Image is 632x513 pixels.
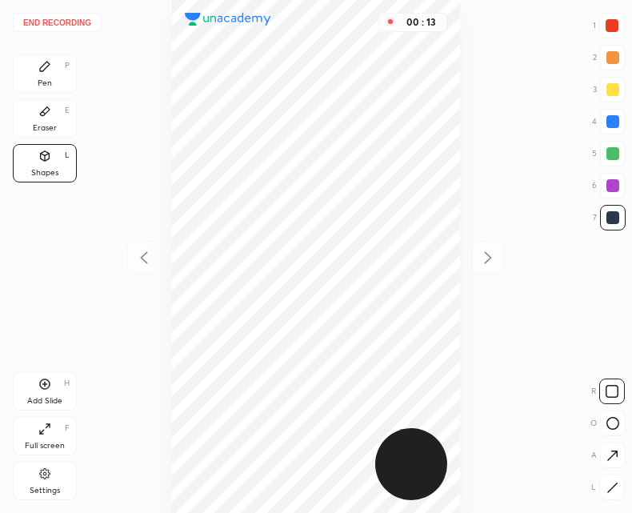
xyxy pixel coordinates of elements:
[593,45,626,70] div: 2
[591,379,625,404] div: R
[591,475,625,500] div: L
[27,397,62,405] div: Add Slide
[590,411,626,436] div: O
[185,13,271,26] img: logo.38c385cc.svg
[30,487,60,495] div: Settings
[38,79,52,87] div: Pen
[592,109,626,134] div: 4
[65,106,70,114] div: E
[33,124,57,132] div: Eraser
[13,13,102,32] button: End recording
[593,77,626,102] div: 3
[65,62,70,70] div: P
[593,205,626,230] div: 7
[593,13,625,38] div: 1
[592,173,626,198] div: 6
[64,379,70,387] div: H
[592,141,626,166] div: 5
[402,17,440,28] div: 00 : 13
[25,442,65,450] div: Full screen
[31,169,58,177] div: Shapes
[65,151,70,159] div: L
[65,424,70,432] div: F
[591,443,626,468] div: A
